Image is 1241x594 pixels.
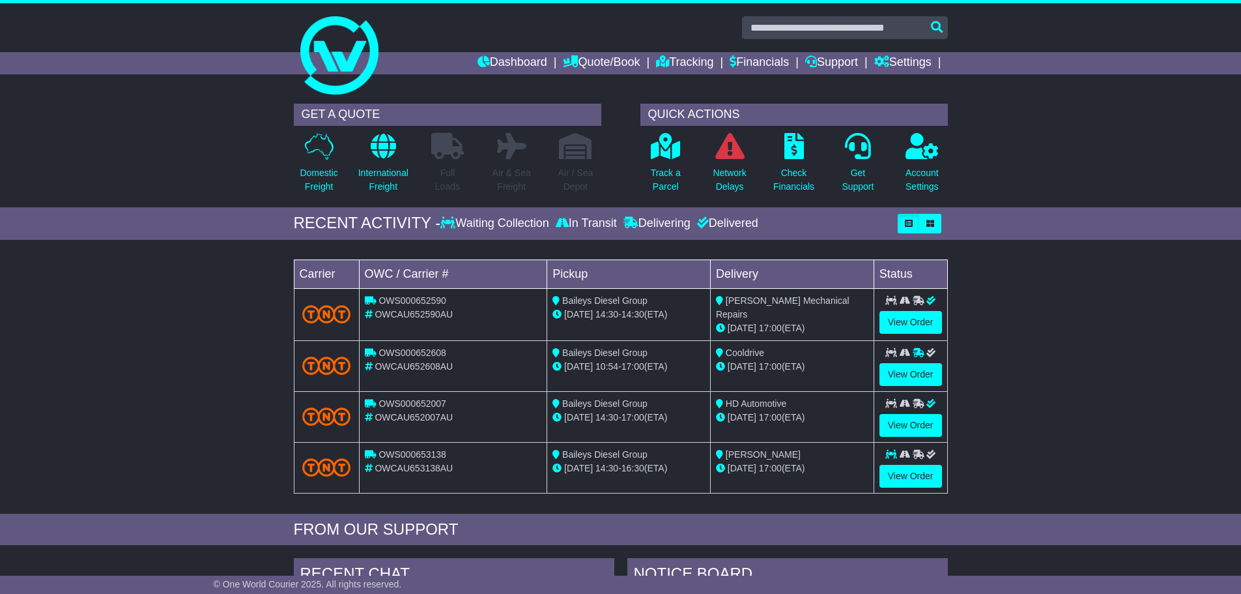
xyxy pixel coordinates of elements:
[294,558,614,593] div: RECENT CHAT
[378,398,446,409] span: OWS000652007
[564,463,593,473] span: [DATE]
[621,309,644,319] span: 14:30
[621,412,644,423] span: 17:00
[294,260,359,288] td: Carrier
[730,52,789,74] a: Financials
[302,408,351,425] img: TNT_Domestic.png
[620,216,694,231] div: Delivering
[728,323,756,333] span: [DATE]
[562,398,648,409] span: Baileys Diesel Group
[302,357,351,374] img: TNT_Domestic.png
[621,361,644,372] span: 17:00
[375,412,453,423] span: OWCAU652007AU
[712,132,747,201] a: NetworkDelays
[547,260,711,288] td: Pickup
[294,520,948,539] div: FROM OUR SUPPORT
[302,458,351,476] img: TNT_Domestic.png
[621,463,644,473] span: 16:30
[716,462,868,475] div: (ETA)
[378,295,446,306] span: OWS000652590
[562,449,648,460] span: Baileys Diesel Group
[905,132,939,201] a: AccountSettings
[359,260,547,288] td: OWC / Carrier #
[716,295,849,319] span: [PERSON_NAME] Mechanical Repairs
[300,166,337,194] p: Domestic Freight
[726,348,764,358] span: Cooldrive
[640,104,948,126] div: QUICK ACTIONS
[558,166,593,194] p: Air / Sea Depot
[375,463,453,473] span: OWCAU653138AU
[552,360,705,374] div: - (ETA)
[728,463,756,473] span: [DATE]
[656,52,713,74] a: Tracking
[595,361,618,372] span: 10:54
[773,132,815,201] a: CheckFinancials
[564,361,593,372] span: [DATE]
[879,311,942,334] a: View Order
[431,166,464,194] p: Full Loads
[716,360,868,374] div: (ETA)
[710,260,874,288] td: Delivery
[378,449,446,460] span: OWS000653138
[716,411,868,424] div: (ETA)
[773,166,814,194] p: Check Financials
[595,463,618,473] span: 14:30
[627,558,948,593] div: NOTICE BOARD
[294,214,441,233] div: RECENT ACTIVITY -
[879,414,942,437] a: View Order
[716,321,868,335] div: (ETA)
[378,348,446,358] span: OWS000652608
[651,166,681,194] p: Track a Parcel
[759,361,782,372] span: 17:00
[294,104,601,126] div: GET A QUOTE
[564,309,593,319] span: [DATE]
[552,462,705,475] div: - (ETA)
[841,132,874,201] a: GetSupport
[562,295,648,306] span: Baileys Diesel Group
[842,166,874,194] p: Get Support
[595,309,618,319] span: 14:30
[728,361,756,372] span: [DATE]
[302,305,351,323] img: TNT_Domestic.png
[713,166,746,194] p: Network Delays
[694,216,758,231] div: Delivered
[879,363,942,386] a: View Order
[358,132,409,201] a: InternationalFreight
[299,132,338,201] a: DomesticFreight
[563,52,640,74] a: Quote/Book
[726,398,786,409] span: HD Automotive
[358,166,408,194] p: International Freight
[874,260,947,288] td: Status
[214,579,402,589] span: © One World Courier 2025. All rights reserved.
[440,216,552,231] div: Waiting Collection
[478,52,547,74] a: Dashboard
[759,463,782,473] span: 17:00
[375,309,453,319] span: OWCAU652590AU
[562,348,648,358] span: Baileys Diesel Group
[552,411,705,424] div: - (ETA)
[759,323,782,333] span: 17:00
[552,308,705,321] div: - (ETA)
[805,52,858,74] a: Support
[492,166,531,194] p: Air & Sea Freight
[595,412,618,423] span: 14:30
[879,465,942,488] a: View Order
[759,412,782,423] span: 17:00
[552,216,620,231] div: In Transit
[906,166,939,194] p: Account Settings
[375,361,453,372] span: OWCAU652608AU
[650,132,681,201] a: Track aParcel
[726,449,801,460] span: [PERSON_NAME]
[564,412,593,423] span: [DATE]
[728,412,756,423] span: [DATE]
[874,52,932,74] a: Settings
